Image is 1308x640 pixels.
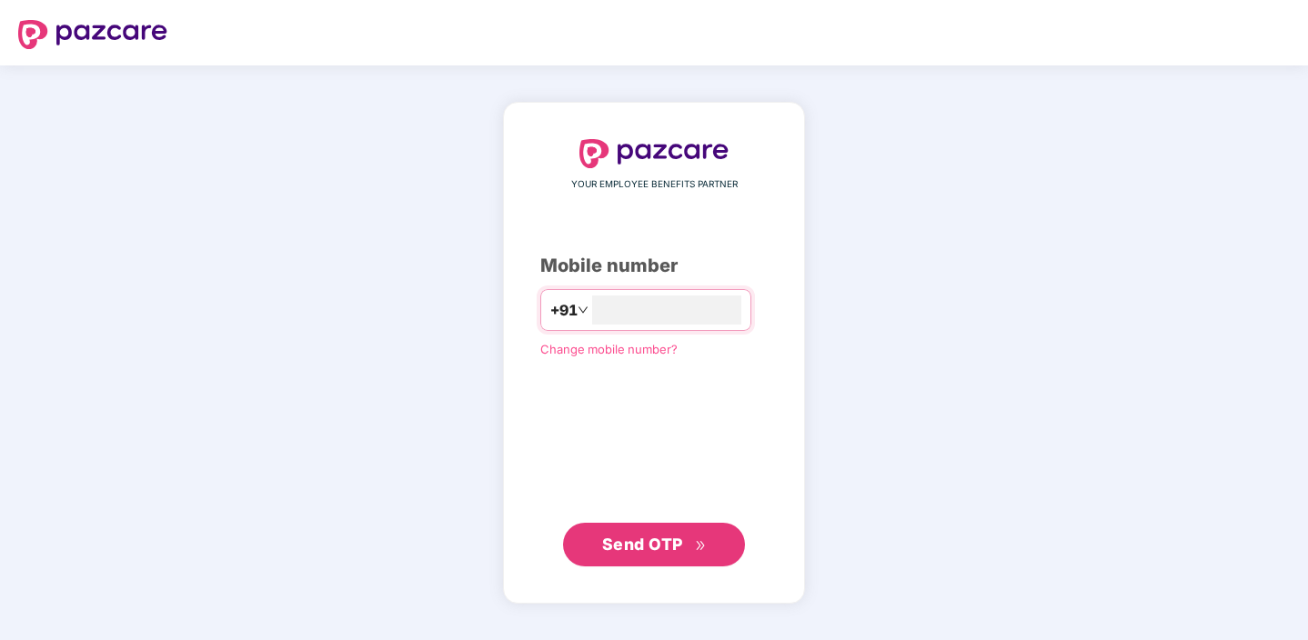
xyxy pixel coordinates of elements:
[695,540,707,552] span: double-right
[550,299,578,322] span: +91
[540,252,768,280] div: Mobile number
[18,20,167,49] img: logo
[579,139,729,168] img: logo
[563,523,745,566] button: Send OTPdouble-right
[602,535,683,554] span: Send OTP
[540,342,678,356] a: Change mobile number?
[571,177,738,192] span: YOUR EMPLOYEE BENEFITS PARTNER
[578,305,589,315] span: down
